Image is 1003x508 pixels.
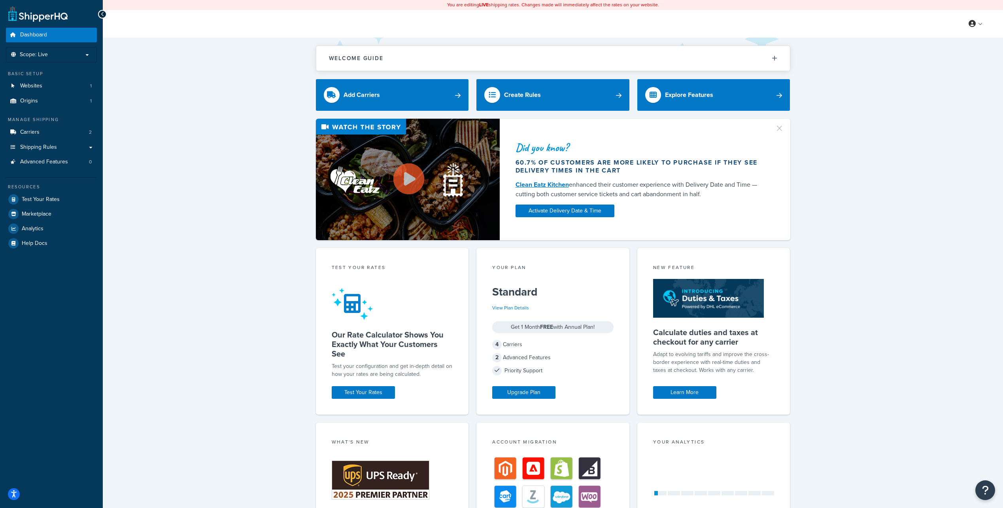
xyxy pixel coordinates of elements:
[6,94,97,108] a: Origins1
[492,340,502,349] span: 4
[6,155,97,169] a: Advanced Features0
[637,79,790,111] a: Explore Features
[6,79,97,93] li: Websites
[332,386,395,399] a: Test Your Rates
[332,438,453,447] div: What's New
[20,159,68,165] span: Advanced Features
[20,83,42,89] span: Websites
[316,119,500,240] img: Video thumbnail
[20,32,47,38] span: Dashboard
[20,98,38,104] span: Origins
[492,264,614,273] div: Your Plan
[6,28,97,42] a: Dashboard
[476,79,629,111] a: Create Rules
[492,286,614,298] h5: Standard
[975,480,995,500] button: Open Resource Center
[653,264,774,273] div: New Feature
[332,362,453,378] div: Test your configuration and get in-depth detail on how your rates are being calculated.
[492,321,614,333] div: Get 1 Month with Annual Plan!
[22,211,51,218] span: Marketplace
[516,180,569,189] a: Clean Eatz Kitchen
[6,192,97,207] a: Test Your Rates
[20,129,40,136] span: Carriers
[653,328,774,347] h5: Calculate duties and taxes at checkout for any carrier
[6,125,97,140] li: Carriers
[665,89,713,100] div: Explore Features
[90,83,92,89] span: 1
[540,323,553,331] strong: FREE
[89,159,92,165] span: 0
[20,144,57,151] span: Shipping Rules
[492,365,614,376] div: Priority Support
[492,304,529,311] a: View Plan Details
[492,438,614,447] div: Account Migration
[6,155,97,169] li: Advanced Features
[516,205,614,217] a: Activate Delivery Date & Time
[492,352,614,363] div: Advanced Features
[329,55,383,61] h2: Welcome Guide
[6,116,97,123] div: Manage Shipping
[516,142,765,153] div: Did you know?
[6,79,97,93] a: Websites1
[6,94,97,108] li: Origins
[20,51,48,58] span: Scope: Live
[492,386,555,399] a: Upgrade Plan
[22,240,47,247] span: Help Docs
[516,180,765,199] div: enhanced their customer experience with Delivery Date and Time — cutting both customer service ti...
[6,184,97,190] div: Resources
[22,196,60,203] span: Test Your Rates
[332,264,453,273] div: Test your rates
[653,351,774,374] p: Adapt to evolving tariffs and improve the cross-border experience with real-time duties and taxes...
[479,1,489,8] b: LIVE
[90,98,92,104] span: 1
[344,89,380,100] div: Add Carriers
[6,125,97,140] a: Carriers2
[492,353,502,362] span: 2
[6,207,97,221] a: Marketplace
[504,89,541,100] div: Create Rules
[653,386,716,399] a: Learn More
[6,222,97,236] a: Analytics
[492,339,614,350] div: Carriers
[6,236,97,250] a: Help Docs
[653,438,774,447] div: Your Analytics
[332,330,453,358] h5: Our Rate Calculator Shows You Exactly What Your Customers See
[89,129,92,136] span: 2
[6,140,97,155] a: Shipping Rules
[316,79,469,111] a: Add Carriers
[22,226,43,232] span: Analytics
[6,70,97,77] div: Basic Setup
[316,46,790,71] button: Welcome Guide
[516,159,765,174] div: 60.7% of customers are more likely to purchase if they see delivery times in the cart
